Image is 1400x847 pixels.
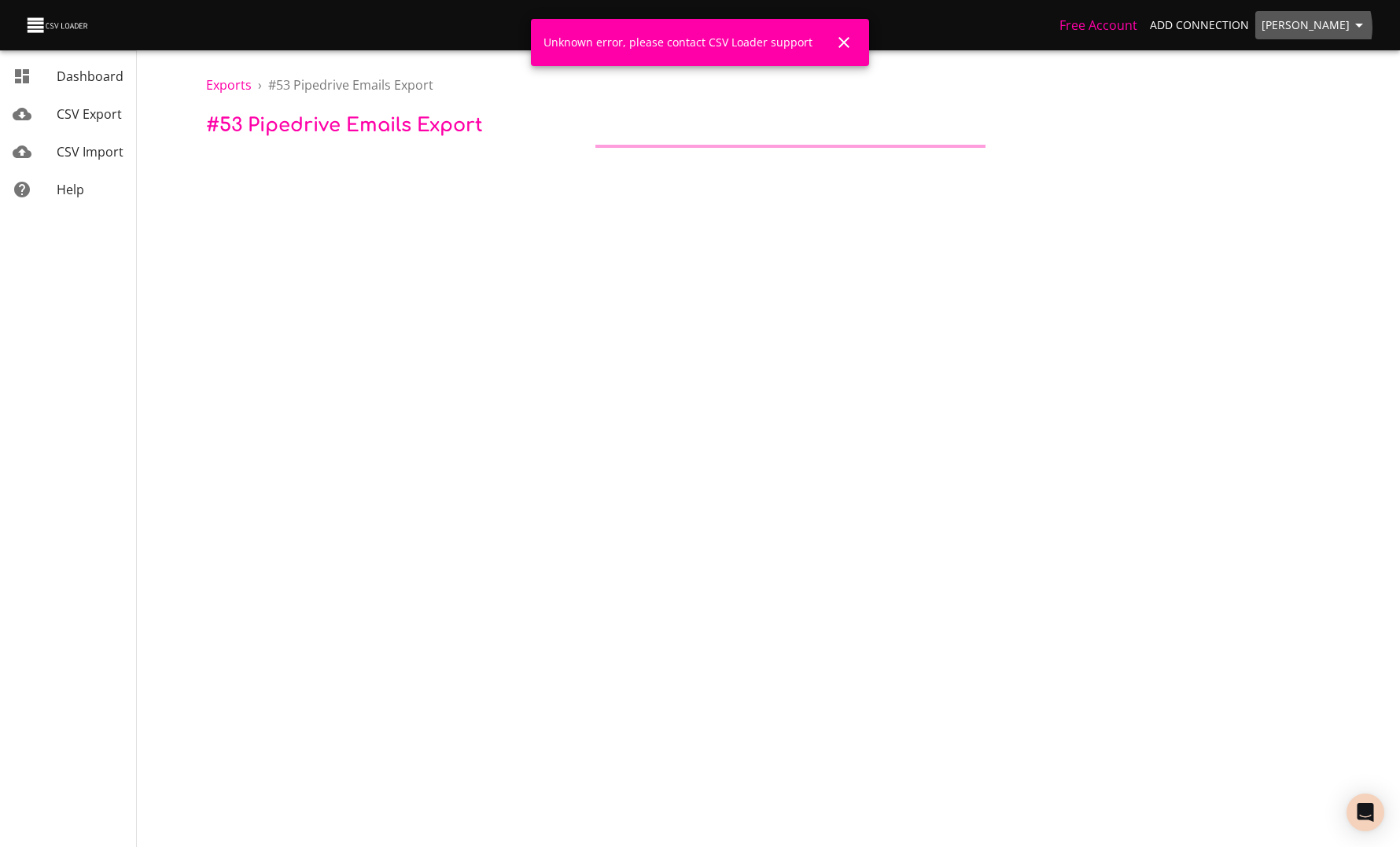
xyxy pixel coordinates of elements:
[1262,16,1369,35] span: [PERSON_NAME]
[57,181,84,198] span: Help
[543,35,812,50] a: Unknown error, please contact CSV Loader support
[1059,17,1137,34] a: Free Account
[1150,16,1249,35] span: Add Connection
[1144,11,1255,40] a: Add Connection
[1255,11,1375,40] button: [PERSON_NAME]
[268,76,433,94] span: # 53 Pipedrive Emails Export
[1347,794,1384,831] div: Open Intercom Messenger
[825,24,863,61] button: Close
[206,115,483,136] span: # 53 Pipedrive Emails Export
[57,143,123,160] span: CSV Import
[57,68,123,85] span: Dashboard
[57,105,122,123] span: CSV Export
[25,14,91,36] img: CSV Loader
[258,75,262,94] li: ›
[206,76,252,94] a: Exports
